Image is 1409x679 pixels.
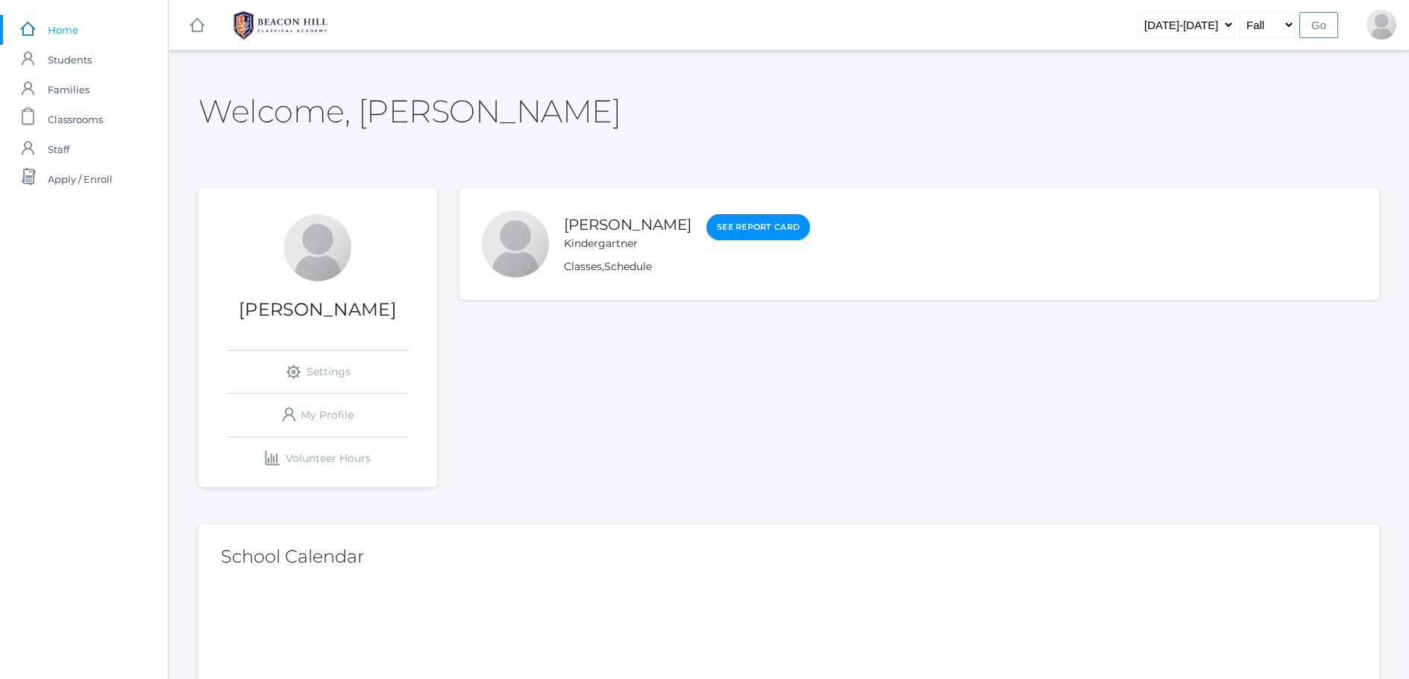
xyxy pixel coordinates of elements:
span: Families [48,75,90,104]
span: Students [48,45,92,75]
a: Volunteer Hours [228,437,407,480]
span: Classrooms [48,104,103,134]
h2: School Calendar [221,547,1357,566]
div: Carle Blasman [1366,10,1396,40]
span: Apply / Enroll [48,164,113,194]
a: [PERSON_NAME] [564,216,691,234]
a: Settings [228,351,407,393]
div: Kindergartner [564,236,691,251]
a: See Report Card [706,214,810,240]
img: 1_BHCALogos-05.png [225,7,336,44]
div: Carle Blasman [284,214,351,281]
span: Home [48,15,78,45]
input: Go [1299,12,1338,38]
div: , [564,259,810,275]
span: Staff [48,134,69,164]
a: Classes [564,260,602,273]
h1: [PERSON_NAME] [198,300,437,319]
h2: Welcome, [PERSON_NAME] [198,94,621,128]
a: Schedule [604,260,652,273]
div: Lee Blasman [482,210,549,278]
a: My Profile [228,394,407,436]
